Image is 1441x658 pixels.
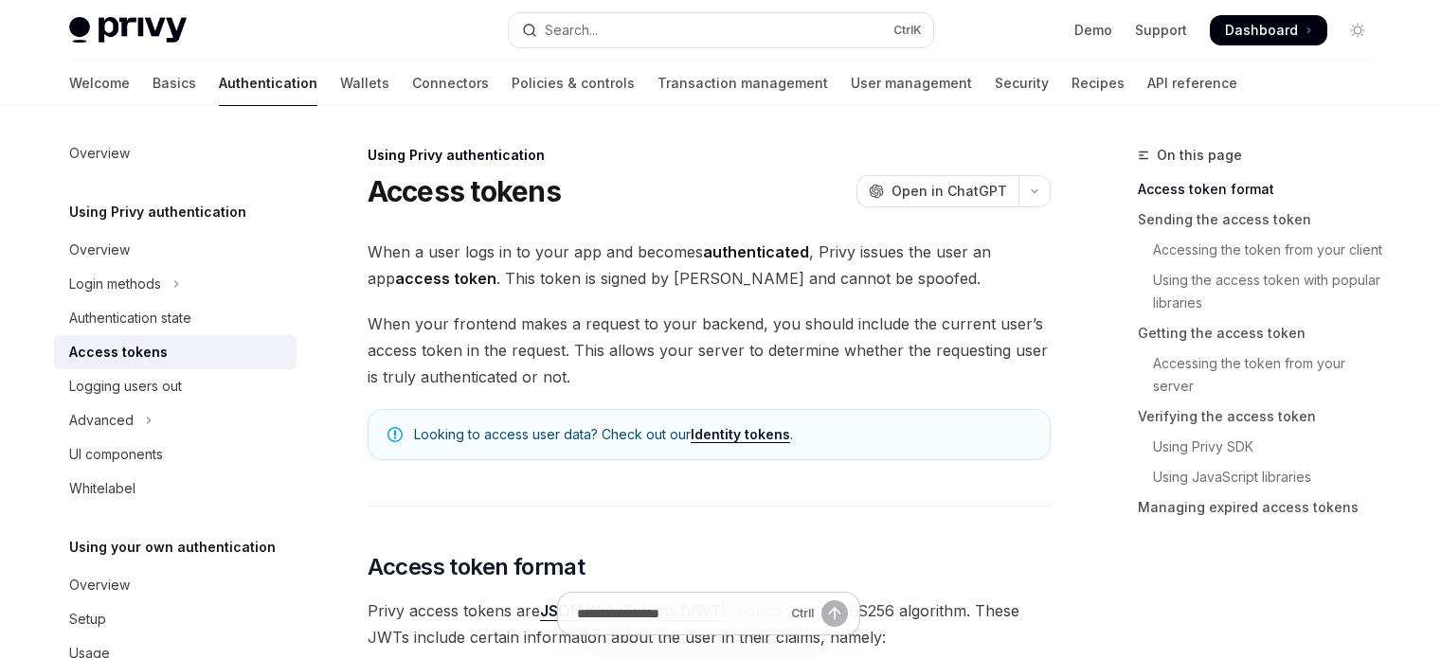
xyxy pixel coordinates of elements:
a: UI components [54,437,297,471]
div: Overview [69,239,130,261]
a: Setup [54,602,297,636]
div: Whitelabel [69,477,135,500]
a: Authentication state [54,301,297,335]
a: Using the access token with popular libraries [1138,265,1388,318]
span: Ctrl K [893,23,922,38]
a: Using JavaScript libraries [1138,462,1388,492]
div: Setup [69,608,106,631]
h5: Using your own authentication [69,536,276,559]
div: Access tokens [69,341,168,364]
a: Access token format [1138,174,1388,205]
div: Overview [69,142,130,165]
svg: Note [387,427,403,442]
a: Policies & controls [512,61,635,106]
button: Toggle Advanced section [54,403,297,437]
a: Security [995,61,1049,106]
a: Whitelabel [54,471,297,506]
h5: Using Privy authentication [69,201,246,223]
button: Toggle Login methods section [54,267,297,301]
div: Advanced [69,409,134,432]
span: When your frontend makes a request to your backend, you should include the current user’s access ... [368,311,1051,390]
button: Open in ChatGPT [856,175,1018,207]
a: Accessing the token from your server [1138,348,1388,401]
input: Ask a question... [577,593,784,634]
div: UI components [69,443,163,466]
a: Identity tokens [691,426,790,443]
a: Wallets [340,61,389,106]
div: Authentication state [69,307,191,329]
strong: authenticated [703,242,809,261]
div: Search... [545,19,598,42]
a: Demo [1074,21,1112,40]
a: Using Privy SDK [1138,432,1388,462]
span: Open in ChatGPT [892,182,1007,201]
a: Dashboard [1210,15,1327,45]
strong: access token [395,269,496,288]
a: Managing expired access tokens [1138,492,1388,523]
a: API reference [1147,61,1237,106]
a: Logging users out [54,369,297,403]
a: Sending the access token [1138,205,1388,235]
button: Send message [821,600,848,627]
a: Welcome [69,61,130,106]
button: Open search [509,13,933,47]
h1: Access tokens [368,174,561,208]
div: Using Privy authentication [368,146,1051,165]
a: Getting the access token [1138,318,1388,348]
a: Overview [54,568,297,602]
div: Overview [69,574,130,596]
a: Verifying the access token [1138,401,1388,432]
div: Login methods [69,273,161,295]
a: User management [851,61,972,106]
a: Overview [54,136,297,170]
img: light logo [69,17,187,44]
span: When a user logs in to your app and becomes , Privy issues the user an app . This token is signed... [368,239,1051,292]
a: Recipes [1072,61,1125,106]
a: Basics [153,61,196,106]
span: Dashboard [1225,21,1298,40]
a: Access tokens [54,335,297,369]
a: Support [1135,21,1187,40]
a: Accessing the token from your client [1138,235,1388,265]
span: Looking to access user data? Check out our . [414,425,1031,444]
button: Toggle dark mode [1342,15,1373,45]
span: On this page [1157,144,1242,167]
span: Access token format [368,552,585,582]
a: Connectors [412,61,489,106]
a: Overview [54,233,297,267]
a: Transaction management [657,61,828,106]
a: Authentication [219,61,317,106]
div: Logging users out [69,375,182,398]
